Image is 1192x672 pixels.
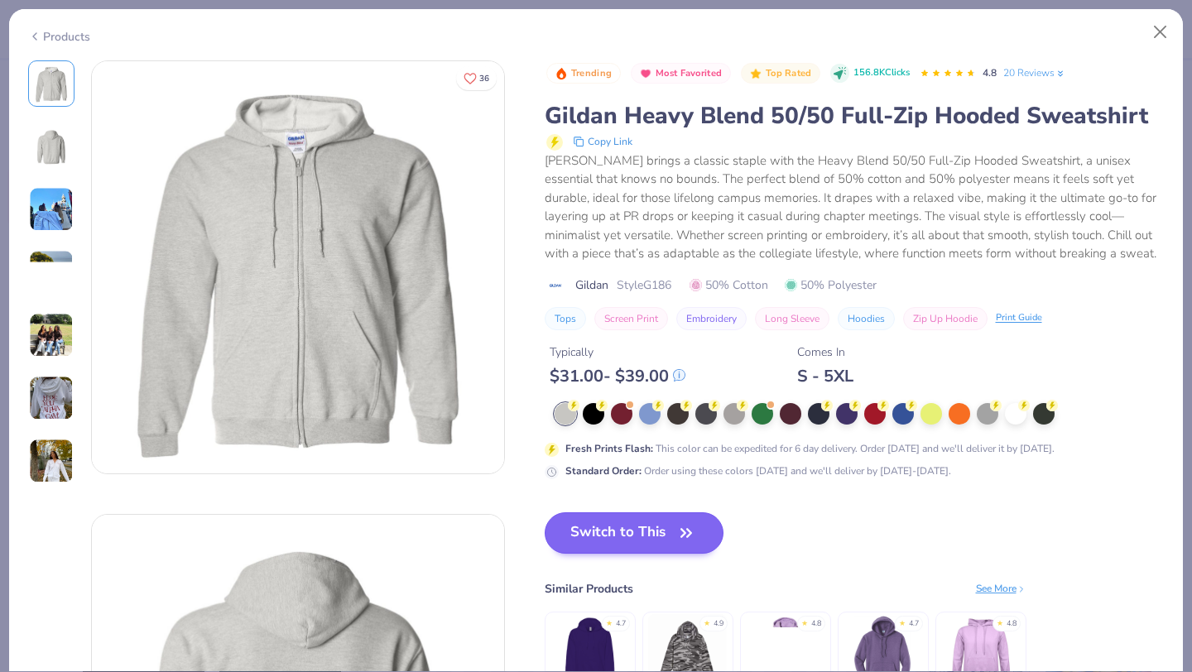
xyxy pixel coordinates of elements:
span: 50% Polyester [785,276,877,294]
div: Comes In [797,343,853,361]
div: This color can be expedited for 6 day delivery. Order [DATE] and we'll deliver it by [DATE]. [565,441,1055,456]
img: User generated content [29,250,74,295]
div: Similar Products [545,580,633,598]
img: brand logo [545,279,567,292]
span: 50% Cotton [690,276,768,294]
span: Most Favorited [656,69,722,78]
div: Gildan Heavy Blend 50/50 Full-Zip Hooded Sweatshirt [545,100,1165,132]
div: $ 31.00 - $ 39.00 [550,366,685,386]
span: Gildan [575,276,608,294]
img: Back [31,127,71,166]
img: User generated content [29,187,74,232]
button: Switch to This [545,512,724,554]
a: 20 Reviews [1003,65,1066,80]
button: copy to clipboard [568,132,637,151]
button: Badge Button [546,63,621,84]
span: Style G186 [617,276,671,294]
button: Hoodies [838,307,895,330]
button: Tops [545,307,586,330]
span: 156.8K Clicks [853,66,910,80]
img: User generated content [29,376,74,420]
div: Print Guide [996,311,1042,325]
div: 4.8 [1007,618,1017,630]
div: ★ [899,618,906,625]
button: Screen Print [594,307,668,330]
button: Badge Button [741,63,820,84]
button: Badge Button [631,63,731,84]
span: 36 [479,74,489,83]
button: Embroidery [676,307,747,330]
img: Trending sort [555,67,568,80]
img: Top Rated sort [749,67,762,80]
span: Top Rated [766,69,812,78]
div: 4.7 [909,618,919,630]
img: Front [31,64,71,103]
img: Front [92,61,504,473]
div: 4.7 [616,618,626,630]
img: User generated content [29,439,74,483]
div: 4.8 [811,618,821,630]
strong: Standard Order : [565,464,642,478]
button: Like [456,66,497,90]
div: See More [976,581,1026,596]
button: Zip Up Hoodie [903,307,988,330]
span: Trending [571,69,612,78]
div: ★ [801,618,808,625]
div: ★ [606,618,613,625]
div: Order using these colors [DATE] and we'll deliver by [DATE]-[DATE]. [565,463,951,478]
div: ★ [997,618,1003,625]
span: 4.8 [983,66,997,79]
strong: Fresh Prints Flash : [565,442,653,455]
div: S - 5XL [797,366,853,386]
div: Typically [550,343,685,361]
div: Products [28,28,90,46]
img: Most Favorited sort [639,67,652,80]
button: Long Sleeve [755,307,829,330]
div: 4.8 Stars [920,60,976,87]
button: Close [1145,17,1176,48]
div: ★ [704,618,710,625]
img: User generated content [29,313,74,358]
div: 4.9 [714,618,723,630]
div: [PERSON_NAME] brings a classic staple with the Heavy Blend 50/50 Full-Zip Hooded Sweatshirt, a un... [545,151,1165,263]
